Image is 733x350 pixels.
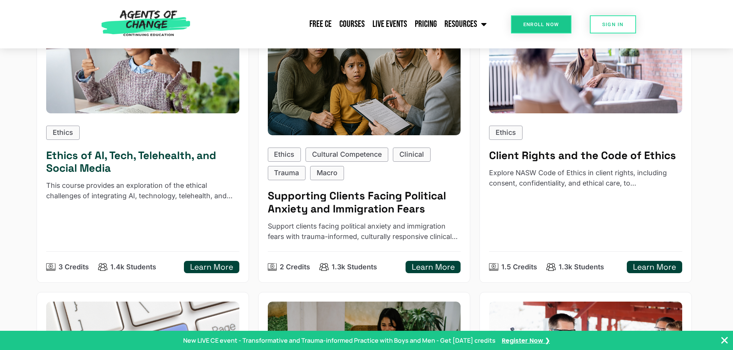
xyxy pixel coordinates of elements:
h5: Learn More [633,262,676,272]
h5: Learn More [412,262,455,272]
h5: Client Rights and the Code of Ethics [489,149,682,162]
div: Ethics of AI, Tech, Telehealth, and Social Media (3 Ethics CE Credit) [46,7,239,113]
p: Clinical [399,149,424,160]
p: Trauma [274,168,299,178]
a: SIGN IN [590,15,636,33]
img: Ethics of AI, Tech, Telehealth, and Social Media (3 Ethics CE Credit) [37,2,249,119]
p: 3 Credits [58,262,89,272]
p: 1.3k Students [559,262,604,272]
a: Pricing [411,15,441,34]
p: 1.4k Students [110,262,156,272]
p: Cultural Competence [312,149,382,160]
img: Client Rights and the Code of Ethics (1.5 Ethics CE Credit) [489,7,682,113]
p: Macro [317,168,337,178]
a: Register Now ❯ [502,336,550,345]
h5: Supporting Clients Facing Political Anxiety and Immigration Fears [268,189,461,215]
a: Resources [441,15,491,34]
a: Enroll Now [511,15,571,33]
p: 1.3k Students [332,262,377,272]
p: New LIVE CE event - Transformative and Trauma-informed Practice with Boys and Men - Get [DATE] cr... [183,336,496,345]
p: 1.5 Credits [501,262,537,272]
span: Enroll Now [523,22,559,27]
a: Live Events [369,15,411,34]
span: SIGN IN [602,22,624,27]
img: Supporting Clients Facing Political Anxiety and Immigration Fears (2 Cultural Competency CE Credit) [268,7,461,135]
h5: Ethics of AI, Tech, Telehealth, and Social Media [46,149,239,175]
p: 2 Credits [280,262,310,272]
nav: Menu [194,15,491,34]
button: Close Banner [720,336,729,345]
a: Free CE [306,15,336,34]
p: Ethics [274,149,294,160]
p: Ethics [53,128,73,138]
p: Explore NASW Code of Ethics in client rights, including consent, confidentiality, and ethical car... [489,168,682,189]
h5: Learn More [190,262,233,272]
p: Ethics [496,128,516,138]
a: Courses [336,15,369,34]
p: This course provides an exploration of the ethical challenges of integrating AI, technology, tele... [46,181,239,201]
p: Support clients facing political anxiety and immigration fears with trauma-informed, culturally r... [268,221,461,242]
